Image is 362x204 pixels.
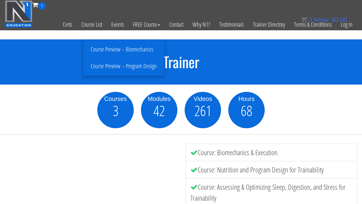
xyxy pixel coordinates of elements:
[186,144,357,161] li: Course: Biomechanics & Execution
[314,16,330,23] span: items:
[194,103,212,118] span: 261
[153,103,165,118] span: 42
[32,1,46,9] a: 0
[85,44,163,55] a: Course Preview – Biomechanics
[141,94,177,103] div: Modules
[301,16,347,23] a: 0 items: $0.00
[185,94,221,103] div: Videos
[336,10,357,39] a: Log In
[332,16,335,23] span: $
[97,94,134,103] div: Courses
[5,0,32,28] img: n1-education
[165,10,188,39] a: Contact
[128,10,165,39] a: FREE Course
[38,2,46,10] span: 0
[248,10,290,39] a: Trainer Directory
[228,94,265,103] div: Hours
[215,10,248,39] a: Testimonials
[113,103,119,118] span: 3
[332,16,347,23] bdi: 0.00
[77,10,107,39] a: Course List
[107,10,128,39] a: Events
[309,16,312,23] span: 0
[301,17,307,23] img: icon11.png
[186,161,357,179] li: Course: Nutrition and Program Design for Trainability
[188,10,215,39] a: Why N1?
[241,103,252,118] span: 68
[290,10,336,39] a: Terms & Conditions
[58,10,77,39] a: Certs
[85,61,163,72] a: Course Preview – Program Design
